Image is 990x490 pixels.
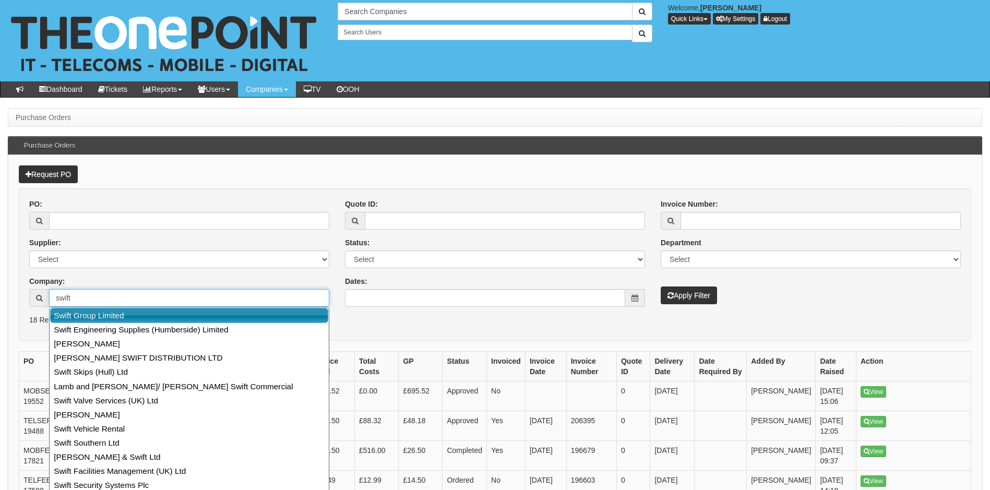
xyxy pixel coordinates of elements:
a: Companies [238,81,296,97]
th: PO [19,352,79,381]
th: GP [399,352,443,381]
a: Swift Southern Ltd [51,436,328,450]
th: Invoice Total [308,352,354,381]
li: Purchase Orders [16,112,71,123]
td: No [487,381,526,411]
a: TV [296,81,329,97]
th: Added By [747,352,816,381]
td: 206395 [566,411,616,441]
label: Invoice Number: [661,199,718,209]
td: [DATE] [650,441,695,471]
a: View [861,446,886,457]
a: Swift Facilities Management (UK) Ltd [51,464,328,478]
th: Invoice Date [525,352,566,381]
td: [DATE] [650,381,695,411]
td: Yes [487,411,526,441]
a: OOH [329,81,367,97]
h3: Purchase Orders [19,137,80,154]
td: MOBFEB25-17821 [19,441,79,471]
label: Company: [29,276,65,286]
label: Dates: [345,276,367,286]
th: Total Costs [355,352,399,381]
a: [PERSON_NAME] [51,337,328,351]
td: Approved [443,411,487,441]
td: £516.00 [355,441,399,471]
a: Logout [760,13,790,25]
th: Invoice Number [566,352,616,381]
a: View [861,386,886,398]
td: 0 [616,441,650,471]
th: Delivery Date [650,352,695,381]
a: Reports [135,81,190,97]
td: [DATE] [525,441,566,471]
th: Date Required By [695,352,747,381]
a: Swift Group Limited [50,308,328,323]
a: View [861,416,886,427]
td: £695.52 [399,381,443,411]
a: Users [190,81,238,97]
td: 0 [616,411,650,441]
th: Quote ID [616,352,650,381]
td: Yes [487,441,526,471]
td: £695.52 [308,381,354,411]
th: Invoiced [487,352,526,381]
td: £48.18 [399,411,443,441]
td: £136.50 [308,411,354,441]
input: Search Users [338,25,632,40]
td: [PERSON_NAME] [747,411,816,441]
b: [PERSON_NAME] [700,4,761,12]
a: My Settings [713,13,759,25]
a: Request PO [19,165,78,183]
td: Approved [443,381,487,411]
td: £88.32 [355,411,399,441]
input: Search Companies [338,3,632,20]
a: [PERSON_NAME] [51,408,328,422]
a: Dashboard [31,81,90,97]
td: Completed [443,441,487,471]
a: Swift Skips (Hull) Ltd [51,365,328,379]
button: Quick Links [668,13,711,25]
th: Action [856,352,971,381]
button: Apply Filter [661,286,717,304]
a: Swift Valve Services (UK) Ltd [51,393,328,408]
a: Lamb and [PERSON_NAME]/ [PERSON_NAME] Swift Commercial [51,379,328,393]
label: Supplier: [29,237,61,248]
a: Tickets [90,81,136,97]
td: 0 [616,381,650,411]
td: MOBSEP25-19552 [19,381,79,411]
a: [PERSON_NAME] & Swift Ltd [51,450,328,464]
td: [DATE] 12:05 [816,411,856,441]
td: 196679 [566,441,616,471]
p: 18 Results [29,315,961,325]
label: PO: [29,199,42,209]
th: Date Raised [816,352,856,381]
a: [PERSON_NAME] SWIFT DISTRIBUTION LTD [51,351,328,365]
label: Status: [345,237,369,248]
td: TELSEP25-19488 [19,411,79,441]
label: Quote ID: [345,199,378,209]
td: [DATE] 15:06 [816,381,856,411]
td: £542.50 [308,441,354,471]
a: Swift Vehicle Rental [51,422,328,436]
td: [PERSON_NAME] [747,381,816,411]
td: [DATE] [525,411,566,441]
th: Status [443,352,487,381]
td: [DATE] 09:37 [816,441,856,471]
td: [DATE] [650,411,695,441]
a: Swift Engineering Supplies (Humberside) Limited [51,322,328,337]
td: £0.00 [355,381,399,411]
td: [PERSON_NAME] [747,441,816,471]
div: Welcome, [660,3,990,25]
td: £26.50 [399,441,443,471]
label: Department [661,237,701,248]
a: View [861,475,886,487]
